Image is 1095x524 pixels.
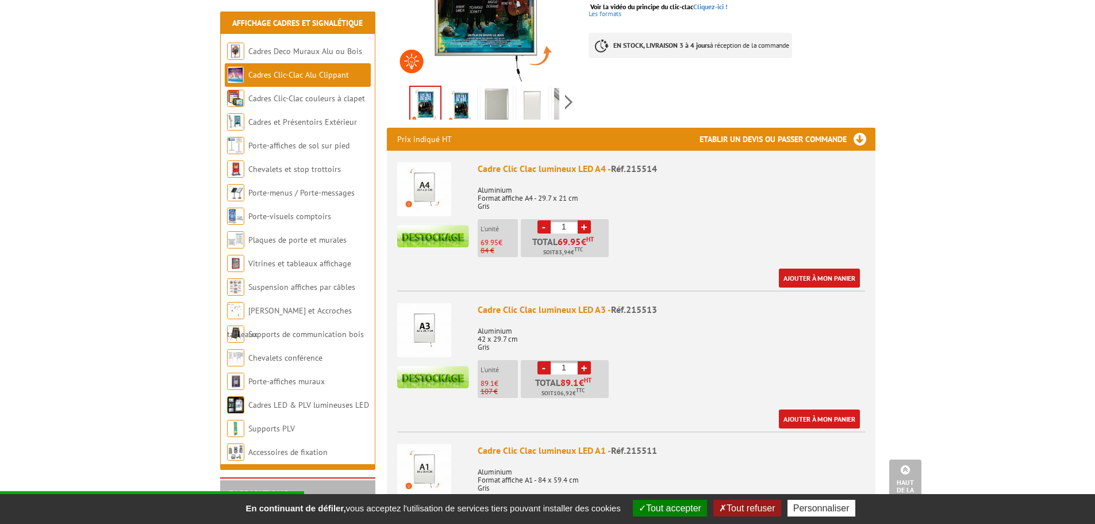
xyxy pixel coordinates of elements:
[478,162,865,175] div: Cadre Clic Clac lumineux LED A4 -
[589,9,621,18] a: Les formats
[227,255,244,272] img: Vitrines et tableaux affichage
[584,376,591,384] sup: HT
[558,237,581,246] span: 69.95
[579,378,584,387] span: €
[481,238,498,247] span: 69.95
[478,178,865,211] p: Aluminium Format affiche A4 - 29.7 x 21 cm Gris
[518,88,546,124] img: affichage_lumineux_215534_15.jpg
[700,128,875,151] h3: Etablir un devis ou passer commande
[227,113,244,131] img: Cadres et Présentoirs Extérieur
[248,188,355,198] a: Porte-menus / Porte-messages
[481,239,518,247] p: €
[248,93,365,104] a: Cadres Clic-Clac couleurs à clapet
[397,128,452,151] p: Prix indiqué HT
[787,500,855,517] button: Personnaliser (fenêtre modale)
[481,380,518,388] p: €
[248,447,328,457] a: Accessoires de fixation
[227,373,244,390] img: Porte-affiches muraux
[581,237,586,246] span: €
[227,66,244,83] img: Cadres Clic-Clac Alu Clippant
[397,303,451,357] img: Cadre Clic Clac lumineux LED A3
[229,488,288,510] a: FABRICATIONS"Sur Mesure"
[537,220,551,234] a: -
[543,248,583,257] span: Soit €
[578,361,591,374] a: +
[481,366,518,374] p: L'unité
[478,460,865,492] p: Aluminium Format affiche A1 - 84 x 59.4 cm Gris
[227,43,244,60] img: Cadres Deco Muraux Alu ou Bois
[248,140,349,151] a: Porte-affiches de sol sur pied
[227,420,244,437] img: Supports PLV
[248,329,364,339] a: Supports de communication bois
[611,445,657,456] span: Réf.215511
[248,46,362,56] a: Cadres Deco Muraux Alu ou Bois
[576,387,585,393] sup: TTC
[541,389,585,398] span: Soit €
[397,162,451,216] img: Cadre Clic Clac lumineux LED A4
[248,211,331,221] a: Porte-visuels comptoirs
[227,278,244,296] img: Suspension affiches par câbles
[713,500,781,517] button: Tout refuser
[889,460,921,507] a: Haut de la page
[245,503,345,513] strong: En continuant de défiler,
[590,2,693,11] span: Voir la vidéo du principe du clic-clac
[481,225,518,233] p: L'unité
[227,184,244,201] img: Porte-menus / Porte-messages
[248,376,325,387] a: Porte-affiches muraux
[481,378,494,388] span: 89.1
[227,302,244,319] img: Cimaises et Accroches tableaux
[227,137,244,154] img: Porte-affiches de sol sur pied
[227,90,244,107] img: Cadres Clic-Clac couleurs à clapet
[555,248,571,257] span: 83,94
[478,319,865,351] p: Aluminium 42 x 29.7 cm Gris
[779,269,860,288] a: Ajouter à mon panier
[227,231,244,248] img: Plaques de porte et murales
[611,304,657,315] span: Réf.215513
[537,361,551,374] a: -
[633,500,707,517] button: Tout accepter
[589,33,792,58] p: à réception de la commande
[524,378,609,398] p: Total
[248,282,355,292] a: Suspension affiches par câbles
[248,258,351,269] a: Vitrines et tableaux affichage
[248,353,322,363] a: Chevalets conférence
[397,444,451,498] img: Cadre Clic Clac lumineux LED A1
[397,225,469,247] img: destockage
[611,163,657,174] span: Réf.215514
[578,220,591,234] a: +
[248,400,369,410] a: Cadres LED & PLV lumineuses LED
[410,87,440,123] img: cadre_clic_clac_affichage_lumineux_215514.jpg
[447,88,475,124] img: cadre_clic_clac_affichage_lumineux_215514.gif
[554,389,573,398] span: 106,92
[248,70,349,80] a: Cadres Clic-Clac Alu Clippant
[227,443,244,461] img: Accessoires de fixation
[227,305,352,339] a: [PERSON_NAME] et Accroches tableaux
[478,444,865,457] div: Cadre Clic Clac lumineux LED A1 -
[481,388,518,396] p: 107 €
[574,246,583,253] sup: TTC
[248,117,357,127] a: Cadres et Présentoirs Extérieur
[563,93,574,112] span: Next
[240,503,626,513] span: vous acceptez l'utilisation de services tiers pouvant installer des cookies
[227,349,244,366] img: Chevalets conférence
[248,235,347,245] a: Plaques de porte et murales
[590,2,728,11] a: Voir la vidéo du principe du clic-clacCliquez-ici !
[478,303,865,316] div: Cadre Clic Clac lumineux LED A3 -
[227,396,244,414] img: Cadres LED & PLV lumineuses LED
[613,41,710,49] strong: EN STOCK, LIVRAISON 3 à 4 jours
[227,160,244,178] img: Chevalets et stop trottoirs
[779,410,860,429] a: Ajouter à mon panier
[248,164,341,174] a: Chevalets et stop trottoirs
[397,366,469,388] img: destockage
[227,208,244,225] img: Porte-visuels comptoirs
[232,18,363,28] a: Affichage Cadres et Signalétique
[481,247,518,255] p: 84 €
[554,88,582,124] img: affichage_lumineux_215534_16.jpg
[586,235,594,243] sup: HT
[248,423,295,434] a: Supports PLV
[560,378,579,387] span: 89.1
[483,88,510,124] img: principe_clic_clac_demo.gif
[524,237,609,257] p: Total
